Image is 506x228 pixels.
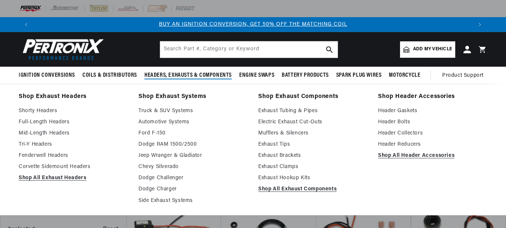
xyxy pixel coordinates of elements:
[138,92,248,102] a: Shop Exhaust Systems
[19,67,79,84] summary: Ignition Conversions
[19,37,104,62] img: Pertronix
[472,17,487,32] button: Translation missing: en.sections.announcements.next_announcement
[138,151,248,160] a: Jeep Wranger & Gladiator
[378,140,487,149] a: Header Reducers
[19,174,128,183] a: Shop All Exhaust Headers
[258,107,368,115] a: Exhaust Tubing & Pipes
[79,67,141,84] summary: Coils & Distributors
[378,107,487,115] a: Header Gaskets
[258,118,368,127] a: Electric Exhaust Cut-Outs
[258,162,368,171] a: Exhaust Clamps
[385,67,424,84] summary: Motorcycle
[19,17,34,32] button: Translation missing: en.sections.announcements.previous_announcement
[138,162,248,171] a: Chevy Silverado
[19,92,128,102] a: Shop Exhaust Headers
[239,72,274,79] span: Engine Swaps
[378,151,487,160] a: Shop All Header Accessories
[321,41,338,58] button: search button
[19,162,128,171] a: Corvette Sidemount Headers
[159,22,347,27] a: BUY AN IGNITION CONVERSION, GET 50% OFF THE MATCHING COIL
[442,67,487,85] summary: Product Support
[138,196,248,205] a: Side Exhaust Systems
[160,41,338,58] input: Search Part #, Category or Keyword
[19,107,128,115] a: Shorty Headers
[138,107,248,115] a: Truck & SUV Systems
[235,67,278,84] summary: Engine Swaps
[19,151,128,160] a: Fenderwell Headers
[332,67,385,84] summary: Spark Plug Wires
[258,129,368,138] a: Mufflers & Silencers
[34,20,472,29] div: 1 of 3
[138,140,248,149] a: Dodge RAM 1500/2500
[400,41,455,58] a: Add my vehicle
[258,140,368,149] a: Exhaust Tips
[34,20,472,29] div: Announcement
[144,72,232,79] span: Headers, Exhausts & Components
[138,129,248,138] a: Ford F-150
[141,67,235,84] summary: Headers, Exhausts & Components
[442,72,484,80] span: Product Support
[378,92,487,102] a: Shop Header Accessories
[19,140,128,149] a: Tri-Y Headers
[336,72,382,79] span: Spark Plug Wires
[278,67,332,84] summary: Battery Products
[258,151,368,160] a: Exhaust Brackets
[258,92,368,102] a: Shop Exhaust Components
[19,72,75,79] span: Ignition Conversions
[389,72,420,79] span: Motorcycle
[138,185,248,194] a: Dodge Charger
[19,118,128,127] a: Full-Length Headers
[413,46,452,53] span: Add my vehicle
[19,129,128,138] a: Mid-Length Headers
[378,118,487,127] a: Header Bolts
[258,174,368,183] a: Exhaust Hookup Kits
[82,72,137,79] span: Coils & Distributors
[138,118,248,127] a: Automotive Systems
[138,174,248,183] a: Dodge Challenger
[378,129,487,138] a: Header Collectors
[282,72,329,79] span: Battery Products
[258,185,368,194] a: Shop All Exhaust Components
